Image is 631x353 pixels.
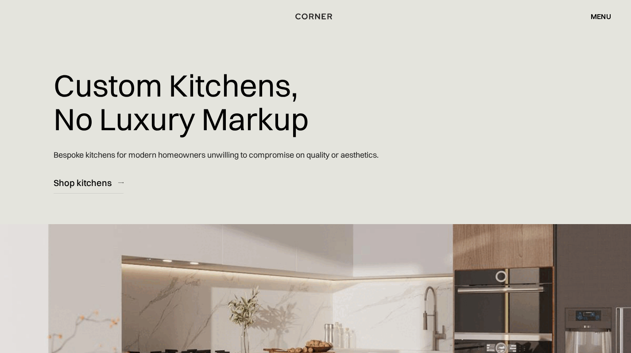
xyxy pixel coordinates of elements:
div: Shop kitchens [54,177,112,189]
a: home [289,11,342,22]
div: menu [591,13,611,20]
a: Shop kitchens [54,172,124,194]
div: menu [582,9,611,24]
p: Bespoke kitchens for modern homeowners unwilling to compromise on quality or aesthetics. [54,142,379,167]
h1: Custom Kitchens, No Luxury Markup [54,62,309,142]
